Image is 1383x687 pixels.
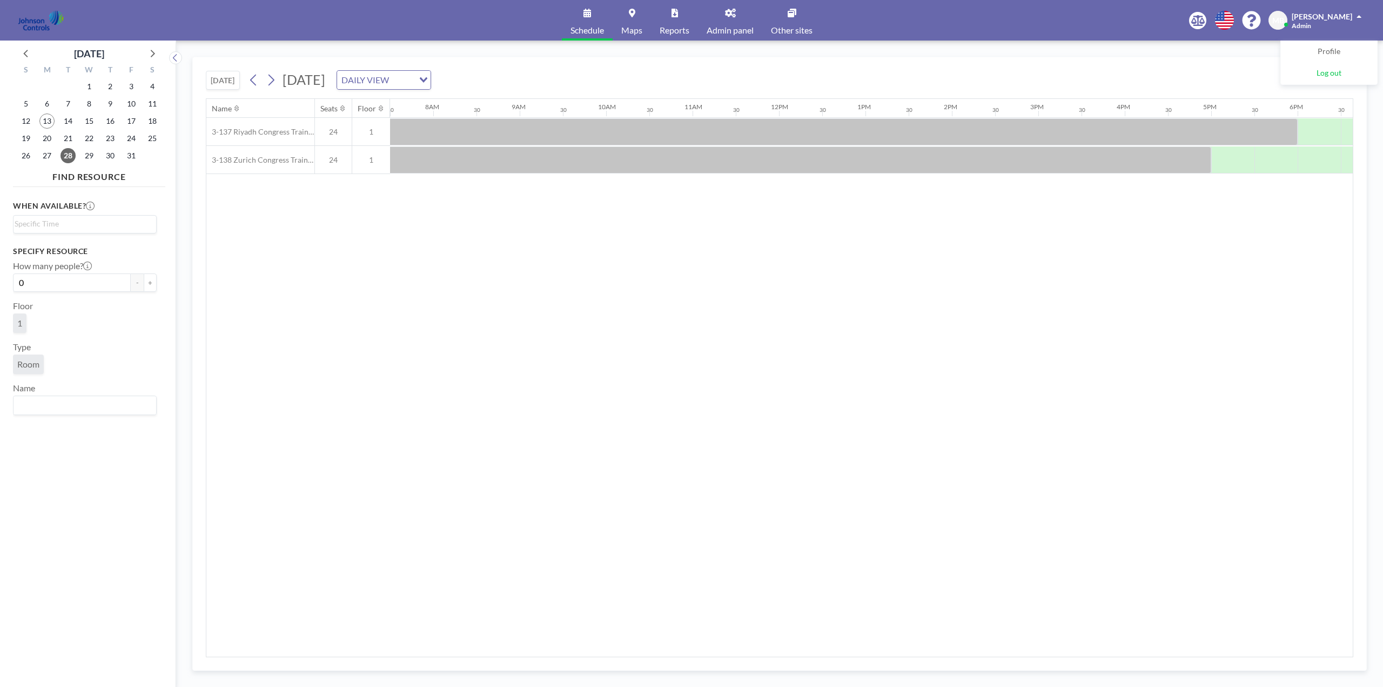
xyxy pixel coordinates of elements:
[124,114,139,129] span: Friday, October 17, 2025
[206,127,314,137] span: 3-137 Riyadh Congress Training Room
[142,64,163,78] div: S
[124,79,139,94] span: Friday, October 3, 2025
[944,103,957,111] div: 2PM
[74,46,104,61] div: [DATE]
[15,398,150,412] input: Search for option
[1318,46,1340,57] span: Profile
[1203,103,1217,111] div: 5PM
[17,359,39,369] span: Room
[212,104,232,114] div: Name
[82,148,97,163] span: Wednesday, October 29, 2025
[131,274,144,292] button: -
[598,103,616,111] div: 10AM
[621,26,642,35] span: Maps
[352,127,390,137] span: 1
[857,103,871,111] div: 1PM
[707,26,754,35] span: Admin panel
[1338,106,1345,114] div: 30
[82,79,97,94] span: Wednesday, October 1, 2025
[352,155,390,165] span: 1
[474,106,480,114] div: 30
[145,96,160,111] span: Saturday, October 11, 2025
[1317,68,1341,79] span: Log out
[771,26,813,35] span: Other sites
[387,106,394,114] div: 30
[570,26,604,35] span: Schedule
[425,103,439,111] div: 8AM
[18,131,33,146] span: Sunday, October 19, 2025
[145,79,160,94] span: Saturday, October 4, 2025
[13,301,33,311] label: Floor
[337,71,431,89] div: Search for option
[560,106,567,114] div: 30
[647,106,653,114] div: 30
[124,148,139,163] span: Friday, October 31, 2025
[18,148,33,163] span: Sunday, October 26, 2025
[1165,106,1172,114] div: 30
[18,114,33,129] span: Sunday, October 12, 2025
[13,383,35,393] label: Name
[283,71,325,88] span: [DATE]
[1272,16,1284,25] span: MB
[13,342,31,352] label: Type
[103,79,118,94] span: Thursday, October 2, 2025
[145,131,160,146] span: Saturday, October 25, 2025
[39,148,55,163] span: Monday, October 27, 2025
[82,131,97,146] span: Wednesday, October 22, 2025
[339,73,391,87] span: DAILY VIEW
[1030,103,1044,111] div: 3PM
[1079,106,1085,114] div: 30
[206,155,314,165] span: 3-138 Zurich Congress Training Room
[906,106,912,114] div: 30
[820,106,826,114] div: 30
[771,103,788,111] div: 12PM
[99,64,120,78] div: T
[315,155,352,165] span: 24
[61,131,76,146] span: Tuesday, October 21, 2025
[37,64,58,78] div: M
[1292,12,1352,21] span: [PERSON_NAME]
[13,246,157,256] h3: Specify resource
[16,64,37,78] div: S
[684,103,702,111] div: 11AM
[1281,41,1377,63] a: Profile
[103,114,118,129] span: Thursday, October 16, 2025
[61,114,76,129] span: Tuesday, October 14, 2025
[39,114,55,129] span: Monday, October 13, 2025
[103,96,118,111] span: Thursday, October 9, 2025
[120,64,142,78] div: F
[61,96,76,111] span: Tuesday, October 7, 2025
[392,73,413,87] input: Search for option
[15,218,150,230] input: Search for option
[206,71,240,90] button: [DATE]
[103,148,118,163] span: Thursday, October 30, 2025
[320,104,338,114] div: Seats
[1290,103,1303,111] div: 6PM
[1281,63,1377,84] a: Log out
[1252,106,1258,114] div: 30
[39,131,55,146] span: Monday, October 20, 2025
[512,103,526,111] div: 9AM
[1292,22,1311,30] span: Admin
[17,10,64,31] img: organization-logo
[82,114,97,129] span: Wednesday, October 15, 2025
[14,396,156,415] div: Search for option
[18,96,33,111] span: Sunday, October 5, 2025
[358,104,376,114] div: Floor
[103,131,118,146] span: Thursday, October 23, 2025
[733,106,740,114] div: 30
[145,114,160,129] span: Saturday, October 18, 2025
[315,127,352,137] span: 24
[660,26,689,35] span: Reports
[58,64,79,78] div: T
[82,96,97,111] span: Wednesday, October 8, 2025
[13,261,92,271] label: How many people?
[992,106,999,114] div: 30
[61,148,76,163] span: Tuesday, October 28, 2025
[79,64,100,78] div: W
[39,96,55,111] span: Monday, October 6, 2025
[124,96,139,111] span: Friday, October 10, 2025
[144,274,157,292] button: +
[1117,103,1130,111] div: 4PM
[13,167,165,182] h4: FIND RESOURCE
